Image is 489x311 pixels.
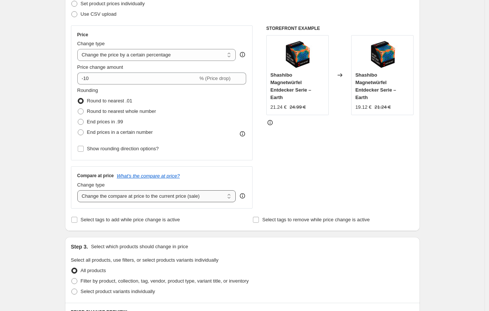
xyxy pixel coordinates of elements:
[290,104,306,111] strike: 24.99 €
[270,72,311,100] span: Shashibo Magnetwürfel Entdecker Serie – Earth
[262,217,370,222] span: Select tags to remove while price change is active
[239,192,246,200] div: help
[77,32,88,38] h3: Price
[77,173,114,179] h3: Compare at price
[81,11,117,17] span: Use CSV upload
[71,243,88,250] h2: Step 3.
[81,1,145,6] span: Set product prices individually
[282,39,312,69] img: shashibo-spiel-Earth-2_80x.jpg
[87,108,156,114] span: Round to nearest whole number
[81,278,249,284] span: Filter by product, collection, tag, vendor, product type, variant title, or inventory
[355,72,396,100] span: Shashibo Magnetwürfel Entdecker Serie – Earth
[87,129,153,135] span: End prices in a certain number
[87,98,132,104] span: Round to nearest .01
[77,182,105,188] span: Change type
[91,243,188,250] p: Select which products should change in price
[87,119,123,124] span: End prices in .99
[270,104,287,111] div: 21.24 €
[375,104,391,111] strike: 21.24 €
[77,41,105,46] span: Change type
[81,217,180,222] span: Select tags to add while price change is active
[77,64,123,70] span: Price change amount
[87,146,159,151] span: Show rounding direction options?
[355,104,371,111] div: 19.12 €
[117,173,180,179] button: What's the compare at price?
[71,257,219,263] span: Select all products, use filters, or select products variants individually
[81,268,106,273] span: All products
[199,76,230,81] span: % (Price drop)
[77,87,98,93] span: Rounding
[266,25,414,31] h6: STOREFRONT EXAMPLE
[368,39,397,69] img: shashibo-spiel-Earth-2_80x.jpg
[77,73,198,84] input: -15
[239,51,246,58] div: help
[81,289,155,294] span: Select product variants individually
